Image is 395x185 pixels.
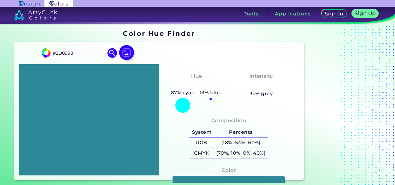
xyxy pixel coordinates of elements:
h5: CMYK [189,148,214,158]
h1: Color Hue Finder [123,29,195,38]
a: Sign In [323,10,345,18]
h3: Bluish Cyan [176,82,216,89]
img: icon picture [119,45,134,60]
iframe: Advertisement [306,27,383,183]
h4: Color [222,166,236,175]
h3: Tools [244,11,259,16]
h5: Percents [214,127,268,137]
input: type color.. [51,49,108,57]
img: ArtyClick Design logo [19,1,39,6]
h3: Applications [275,11,311,16]
h3: Medium [247,82,276,89]
img: logo_artyclick_colors_white.svg [14,9,57,20]
h5: 30% grey [250,90,273,98]
a: Sign Up [353,10,377,18]
h5: System [189,127,214,137]
h5: (18%, 54%, 60%) [214,138,268,148]
h5: RGB [189,138,214,148]
img: icon search [107,48,117,57]
h5: 13% blue [197,89,224,97]
h4: Intensity [249,72,273,81]
h5: 87% cyan [168,89,197,97]
h4: Composition [211,116,246,125]
h4: Hue [191,72,202,81]
h5: Sign In [326,11,343,16]
h5: (70%, 10%, 0%, 40%) [214,148,268,158]
h5: Sign Up [356,11,375,16]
